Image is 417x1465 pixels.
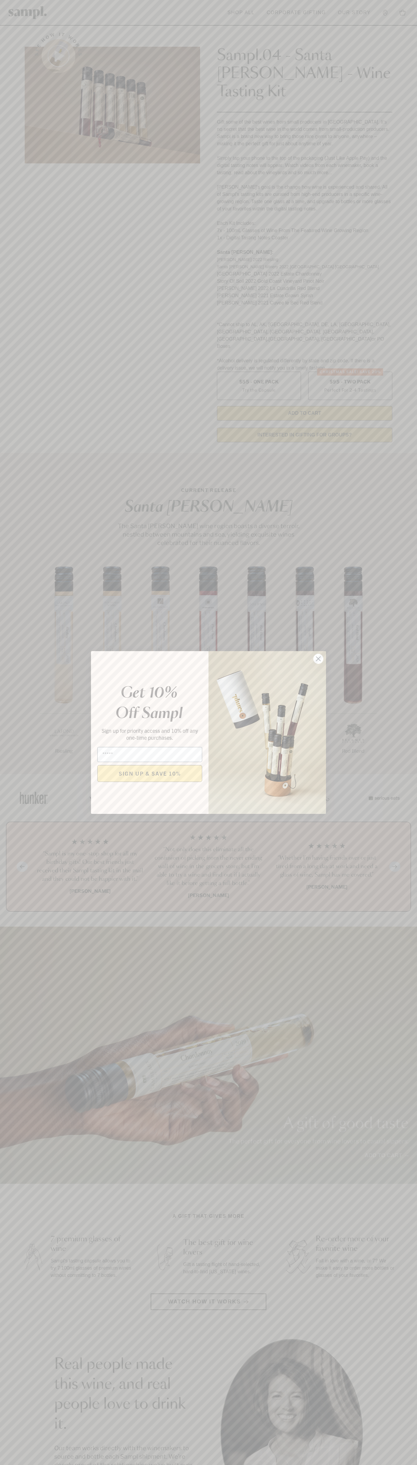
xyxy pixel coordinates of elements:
img: 96933287-25a1-481a-a6d8-4dd623390dc6.png [208,651,326,814]
input: Email [97,747,202,762]
button: SIGN UP & SAVE 10% [97,765,202,782]
em: Get 10% Off Sampl [115,686,183,721]
span: Sign up for priority access and 10% off any one-time purchases. [102,727,198,741]
button: Close dialog [313,654,324,664]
